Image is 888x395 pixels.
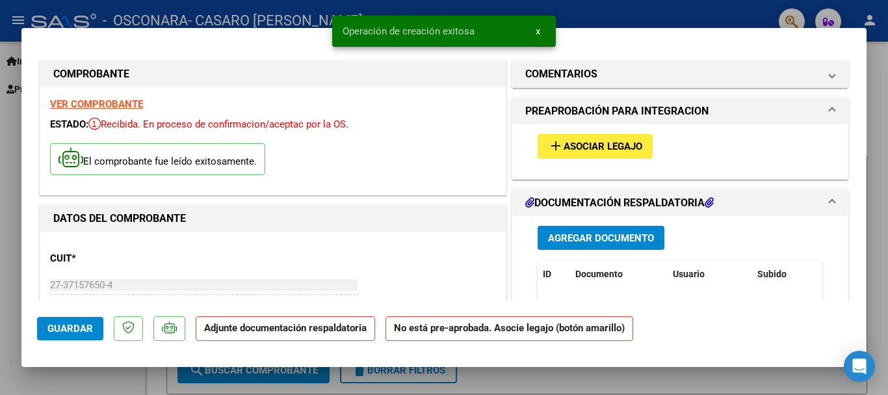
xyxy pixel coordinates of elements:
[512,98,848,124] mat-expansion-panel-header: PREAPROBACIÓN PARA INTEGRACION
[543,269,551,279] span: ID
[538,226,664,250] button: Agregar Documento
[548,232,654,244] span: Agregar Documento
[525,66,597,82] h1: COMENTARIOS
[570,260,668,288] datatable-header-cell: Documento
[47,323,93,334] span: Guardar
[53,212,186,225] strong: DATOS DEL COMPROBANTE
[50,251,184,266] p: CUIT
[512,61,848,87] mat-expansion-panel-header: COMENTARIOS
[817,260,882,288] datatable-header-cell: Acción
[525,103,709,119] h1: PREAPROBACIÓN PARA INTEGRACION
[757,269,787,279] span: Subido
[575,269,623,279] span: Documento
[53,68,129,80] strong: COMPROBANTE
[385,316,633,342] strong: No está pre-aprobada. Asocie legajo (botón amarillo)
[50,98,143,110] a: VER COMPROBANTE
[844,351,875,382] div: Open Intercom Messenger
[37,317,103,340] button: Guardar
[204,322,367,334] strong: Adjunte documentación respaldatoria
[512,124,848,178] div: PREAPROBACIÓN PARA INTEGRACION
[343,25,475,38] span: Operación de creación exitosa
[548,138,564,154] mat-icon: add
[668,260,752,288] datatable-header-cell: Usuario
[752,260,817,288] datatable-header-cell: Subido
[525,20,551,43] button: x
[50,143,265,175] p: El comprobante fue leído exitosamente.
[88,118,348,130] span: Recibida. En proceso de confirmacion/aceptac por la OS.
[673,269,705,279] span: Usuario
[50,118,88,130] span: ESTADO:
[538,260,570,288] datatable-header-cell: ID
[564,141,642,153] span: Asociar Legajo
[525,195,714,211] h1: DOCUMENTACIÓN RESPALDATORIA
[512,190,848,216] mat-expansion-panel-header: DOCUMENTACIÓN RESPALDATORIA
[538,134,653,158] button: Asociar Legajo
[536,25,540,37] span: x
